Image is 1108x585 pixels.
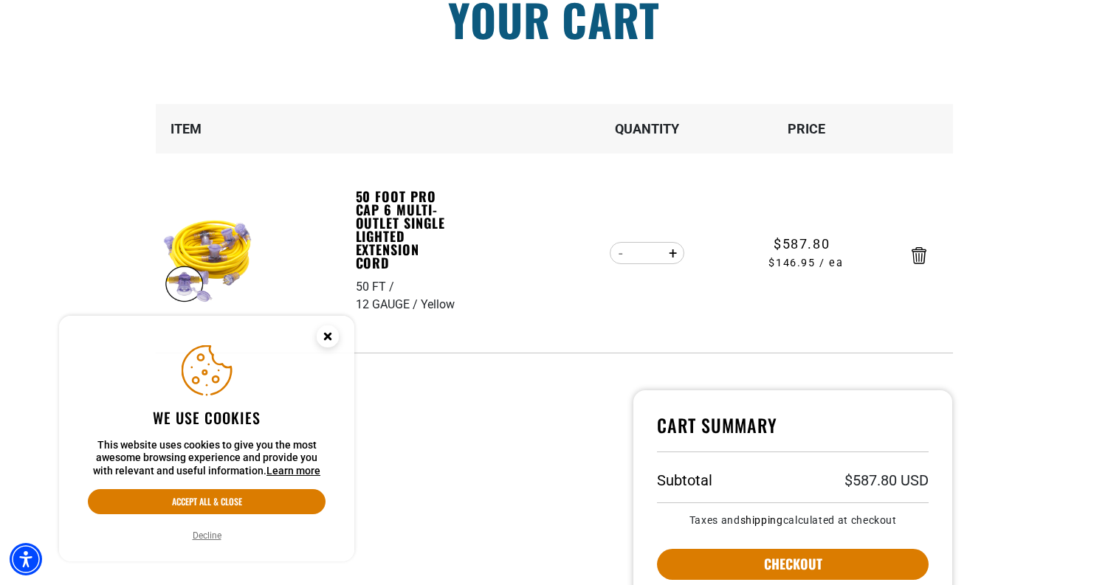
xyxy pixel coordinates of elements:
[266,465,320,477] a: This website uses cookies to give you the most awesome browsing experience and provide you with r...
[421,296,455,314] div: Yellow
[726,104,886,153] th: Price
[88,439,326,478] p: This website uses cookies to give you the most awesome browsing experience and provide you with r...
[356,296,421,314] div: 12 GAUGE
[774,234,830,254] span: $587.80
[657,515,929,525] small: Taxes and calculated at checkout
[59,316,354,562] aside: Cookie Consent
[657,414,929,452] h4: Cart Summary
[740,514,783,526] a: shipping
[657,549,929,580] button: Checkout
[162,212,255,305] img: yellow
[356,190,458,269] a: 50 Foot Pro Cap 6 Multi-Outlet Single Lighted Extension Cord
[912,250,926,260] a: Remove 50 Foot Pro Cap 6 Multi-Outlet Single Lighted Extension Cord - 50 FT / 12 GAUGE / Yellow
[188,528,226,543] button: Decline
[156,104,355,153] th: Item
[567,104,726,153] th: Quantity
[301,316,354,361] button: Close this option
[657,473,712,488] h3: Subtotal
[88,408,326,427] h2: We use cookies
[356,278,397,296] div: 50 FT
[88,489,326,514] button: Accept all & close
[633,240,661,266] input: Quantity for 50 Foot Pro Cap 6 Multi-Outlet Single Lighted Extension Cord
[727,255,885,271] span: $146.95 / ea
[844,473,929,488] p: $587.80 USD
[10,543,42,575] div: Accessibility Menu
